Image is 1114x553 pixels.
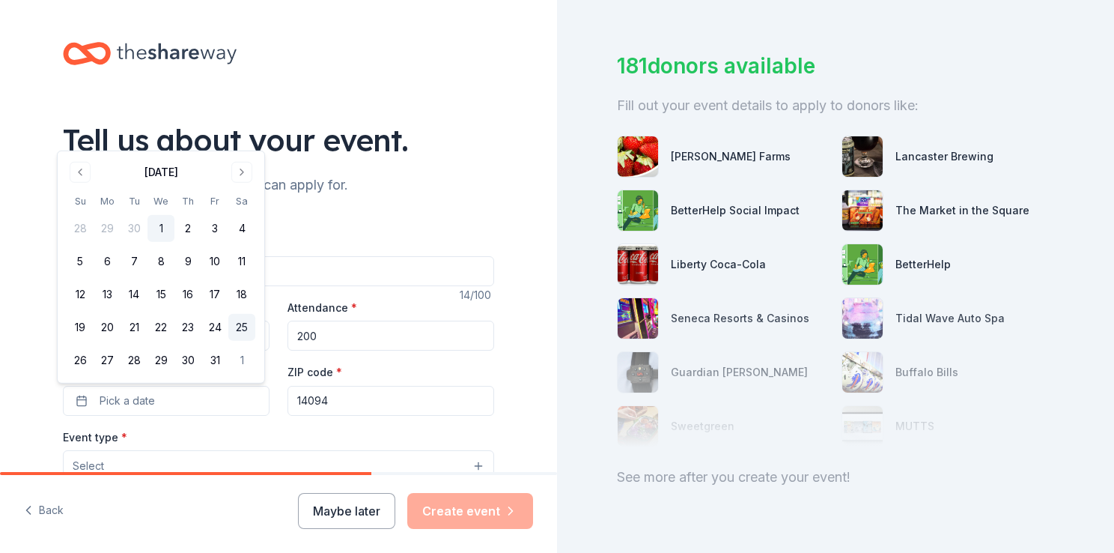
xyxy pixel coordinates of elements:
button: 19 [67,314,94,341]
div: Fill out your event details to apply to donors like: [617,94,1054,118]
div: [PERSON_NAME] Farms [671,148,791,166]
button: 12 [67,281,94,308]
button: Back [24,495,64,527]
button: 25 [228,314,255,341]
button: 30 [174,347,201,374]
button: 6 [94,248,121,275]
th: Tuesday [121,193,147,209]
button: 15 [147,281,174,308]
button: 3 [201,215,228,242]
button: Maybe later [298,493,395,529]
th: Friday [201,193,228,209]
button: 28 [121,347,147,374]
button: 23 [174,314,201,341]
button: 13 [94,281,121,308]
div: Lancaster Brewing [895,148,993,166]
button: 22 [147,314,174,341]
button: 10 [201,248,228,275]
button: 24 [201,314,228,341]
th: Saturday [228,193,255,209]
span: Select [73,457,104,475]
label: Event type [63,430,127,445]
button: 27 [94,347,121,374]
button: 1 [147,215,174,242]
button: 31 [201,347,228,374]
button: 18 [228,281,255,308]
button: 29 [147,347,174,374]
button: 11 [228,248,255,275]
div: 14 /100 [460,286,494,304]
div: BetterHelp [895,256,951,274]
div: [DATE] [144,163,178,181]
button: 20 [94,314,121,341]
button: 7 [121,248,147,275]
img: photo for BetterHelp Social Impact [618,190,658,231]
button: 8 [147,248,174,275]
button: Go to next month [231,162,252,183]
img: photo for Becker Farms [618,136,658,177]
button: 5 [67,248,94,275]
div: 181 donors available [617,50,1054,82]
img: photo for Lancaster Brewing [842,136,883,177]
button: Go to previous month [70,162,91,183]
div: BetterHelp Social Impact [671,202,800,220]
button: Select [63,450,494,482]
button: Pick a date [63,386,270,416]
input: Spring Fundraiser [63,256,494,286]
div: Liberty Coca-Cola [671,256,766,274]
div: See more after you create your event! [617,465,1054,489]
img: photo for The Market in the Square [842,190,883,231]
button: 17 [201,281,228,308]
th: Sunday [67,193,94,209]
div: Tell us about your event. [63,119,494,161]
span: Pick a date [100,392,155,410]
th: Wednesday [147,193,174,209]
label: Attendance [287,300,357,315]
button: 16 [174,281,201,308]
th: Monday [94,193,121,209]
img: photo for BetterHelp [842,244,883,285]
button: 1 [228,347,255,374]
button: 9 [174,248,201,275]
button: 4 [228,215,255,242]
button: 14 [121,281,147,308]
img: photo for Liberty Coca-Cola [618,244,658,285]
input: 12345 (U.S. only) [287,386,494,416]
div: The Market in the Square [895,202,1029,220]
th: Thursday [174,193,201,209]
button: 21 [121,314,147,341]
input: 20 [287,321,494,351]
div: We'll find in-kind donations you can apply for. [63,173,494,197]
label: ZIP code [287,365,342,380]
button: 26 [67,347,94,374]
button: 2 [174,215,201,242]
